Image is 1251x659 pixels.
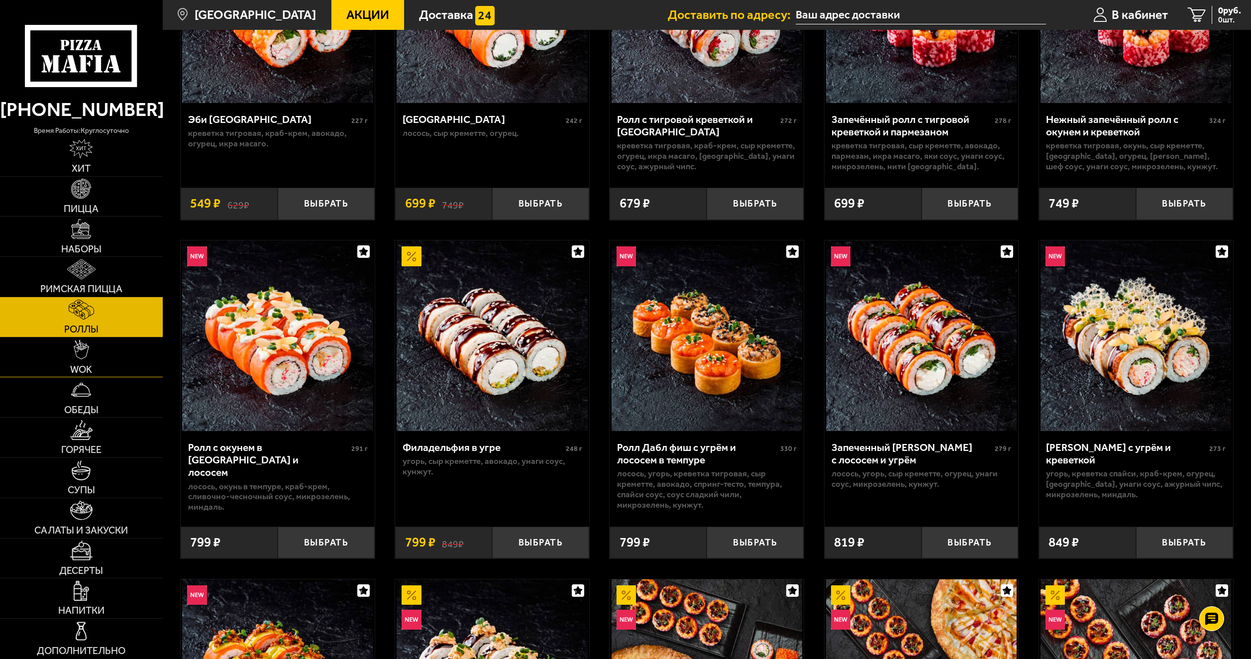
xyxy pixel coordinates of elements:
[620,536,650,549] span: 799 ₽
[188,481,368,513] p: лосось, окунь в темпуре, краб-крем, сливочно-чесночный соус, микрозелень, миндаль.
[227,197,249,210] s: 629 ₽
[72,164,91,174] span: Хит
[834,536,864,549] span: 819 ₽
[1136,527,1233,558] button: Выбрать
[475,6,495,25] img: 15daf4d41897b9f0e9f617042186c801.svg
[405,536,435,549] span: 799 ₽
[351,444,368,453] span: 291 г
[1112,8,1168,21] span: В кабинет
[1218,16,1241,24] span: 0 шт.
[832,140,1011,172] p: креветка тигровая, Сыр креметте, авокадо, пармезан, икра масаго, яки соус, унаги соус, микрозелен...
[442,197,464,210] s: 749 ₽
[403,128,582,138] p: лосось, Сыр креметте, огурец.
[1039,240,1233,432] a: НовинкаРолл Калипсо с угрём и креветкой
[1046,468,1226,500] p: угорь, креветка спайси, краб-крем, огурец, [GEOGRAPHIC_DATA], унаги соус, ажурный чипс, микрозеле...
[922,527,1019,558] button: Выбрать
[188,128,368,149] p: креветка тигровая, краб-крем, авокадо, огурец, икра масаго.
[1045,585,1065,605] img: Акционный
[419,8,473,21] span: Доставка
[37,646,125,656] span: Дополнительно
[617,113,778,138] div: Ролл с тигровой креветкой и [GEOGRAPHIC_DATA]
[617,441,778,466] div: Ролл Дабл фиш с угрём и лососем в темпуре
[617,140,797,172] p: креветка тигровая, краб-крем, Сыр креметте, огурец, икра масаго, [GEOGRAPHIC_DATA], унаги соус, а...
[61,244,102,254] span: Наборы
[922,188,1019,220] button: Выбрать
[1045,610,1065,629] img: Новинка
[834,197,864,210] span: 699 ₽
[492,188,589,220] button: Выбрать
[64,405,99,415] span: Обеды
[403,456,582,477] p: угорь, Сыр креметте, авокадо, унаги соус, кунжут.
[1046,441,1207,466] div: [PERSON_NAME] с угрём и креветкой
[187,246,207,266] img: Новинка
[346,8,389,21] span: Акции
[1045,246,1065,266] img: Новинка
[395,240,589,432] a: АкционныйФиладельфия в угре
[402,610,421,629] img: Новинка
[397,240,588,432] img: Филадельфия в угре
[825,240,1019,432] a: НовинкаЗапеченный ролл Гурмэ с лососем и угрём
[1218,6,1241,15] span: 0 руб.
[617,585,636,605] img: Акционный
[64,325,99,334] span: Роллы
[617,610,636,629] img: Новинка
[826,240,1017,432] img: Запеченный ролл Гурмэ с лососем и угрём
[405,197,435,210] span: 699 ₽
[707,188,804,220] button: Выбрать
[831,585,850,605] img: Акционный
[1209,116,1226,125] span: 324 г
[195,8,316,21] span: [GEOGRAPHIC_DATA]
[188,441,349,478] div: Ролл с окунем в [GEOGRAPHIC_DATA] и лососем
[1041,240,1232,432] img: Ролл Калипсо с угрём и креветкой
[832,113,992,138] div: Запечённый ролл с тигровой креветкой и пармезаном
[403,113,563,125] div: [GEOGRAPHIC_DATA]
[1209,444,1226,453] span: 273 г
[40,284,122,294] span: Римская пицца
[831,610,850,629] img: Новинка
[58,606,104,616] span: Напитки
[1046,140,1226,172] p: креветка тигровая, окунь, Сыр креметте, [GEOGRAPHIC_DATA], огурец, [PERSON_NAME], шеф соус, унаги...
[620,197,650,210] span: 679 ₽
[188,113,349,125] div: Эби [GEOGRAPHIC_DATA]
[278,527,375,558] button: Выбрать
[190,536,220,549] span: 799 ₽
[59,566,103,576] span: Десерты
[995,116,1011,125] span: 278 г
[402,246,421,266] img: Акционный
[566,444,582,453] span: 248 г
[566,116,582,125] span: 242 г
[780,444,797,453] span: 330 г
[190,197,220,210] span: 549 ₽
[68,485,95,495] span: Супы
[403,441,563,453] div: Филадельфия в угре
[832,468,1011,489] p: лосось, угорь, Сыр креметте, огурец, унаги соус, микрозелень, кунжут.
[492,527,589,558] button: Выбрать
[707,527,804,558] button: Выбрать
[612,240,803,432] img: Ролл Дабл фиш с угрём и лососем в темпуре
[61,445,102,455] span: Горячее
[64,204,99,214] span: Пицца
[780,116,797,125] span: 272 г
[278,188,375,220] button: Выбрать
[34,526,128,536] span: Салаты и закуски
[831,246,850,266] img: Новинка
[832,441,992,466] div: Запеченный [PERSON_NAME] с лососем и угрём
[1046,113,1207,138] div: Нежный запечённый ролл с окунем и креветкой
[1048,536,1079,549] span: 849 ₽
[182,240,373,432] img: Ролл с окунем в темпуре и лососем
[181,240,375,432] a: НовинкаРолл с окунем в темпуре и лососем
[617,246,636,266] img: Новинка
[796,6,1046,24] input: Ваш адрес доставки
[70,365,92,375] span: WOK
[442,536,464,549] s: 849 ₽
[617,468,797,510] p: лосось, угорь, креветка тигровая, Сыр креметте, авокадо, спринг-тесто, темпура, спайси соус, соус...
[668,8,796,21] span: Доставить по адресу:
[1136,188,1233,220] button: Выбрать
[610,240,804,432] a: НовинкаРолл Дабл фиш с угрём и лососем в темпуре
[351,116,368,125] span: 227 г
[1048,197,1079,210] span: 749 ₽
[796,6,1046,24] span: Витебский проспект, 29к1
[995,444,1011,453] span: 279 г
[187,585,207,605] img: Новинка
[402,585,421,605] img: Акционный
